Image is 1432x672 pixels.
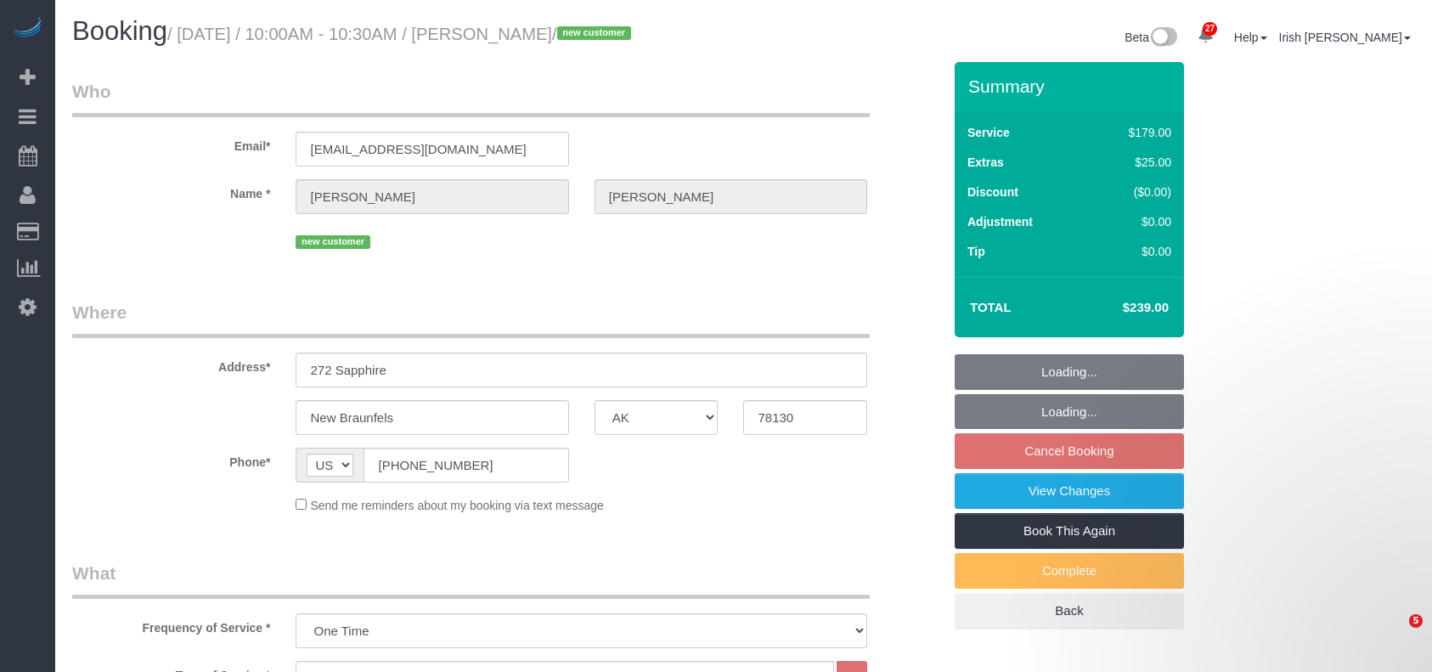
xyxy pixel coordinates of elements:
legend: Where [72,300,870,338]
label: Phone* [59,448,283,471]
label: Service [967,124,1010,141]
a: Help [1234,31,1267,44]
input: First Name* [296,179,568,214]
label: Discount [967,184,1018,200]
legend: Who [72,79,870,117]
span: new customer [296,235,369,249]
label: Extras [967,154,1004,171]
h3: Summary [968,76,1175,96]
a: Beta [1125,31,1177,44]
span: new customer [557,26,631,40]
input: Email* [296,132,568,167]
div: $179.00 [1092,124,1171,141]
label: Address* [59,353,283,376]
span: / [552,25,636,43]
input: Zip Code* [743,400,867,435]
label: Tip [967,243,985,260]
label: Frequency of Service * [59,613,283,636]
span: 27 [1203,22,1217,36]
div: $0.00 [1092,243,1171,260]
label: Adjustment [967,213,1033,230]
img: Automaid Logo [10,17,44,41]
h4: $239.00 [1072,301,1169,315]
img: New interface [1149,27,1177,49]
a: 27 [1189,17,1222,54]
input: Last Name* [595,179,867,214]
div: $25.00 [1092,154,1171,171]
label: Email* [59,132,283,155]
a: Back [955,593,1184,629]
legend: What [72,561,870,599]
div: $0.00 [1092,213,1171,230]
label: Name * [59,179,283,202]
strong: Total [970,300,1012,314]
a: Irish [PERSON_NAME] [1279,31,1411,44]
iframe: Intercom live chat [1374,614,1415,655]
span: Send me reminders about my booking via text message [310,499,604,512]
a: Book This Again [955,513,1184,549]
a: View Changes [955,473,1184,509]
input: Phone* [364,448,568,483]
small: / [DATE] / 10:00AM - 10:30AM / [PERSON_NAME] [167,25,636,43]
div: ($0.00) [1092,184,1171,200]
span: 5 [1409,614,1423,628]
input: City* [296,400,568,435]
span: Booking [72,16,167,46]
